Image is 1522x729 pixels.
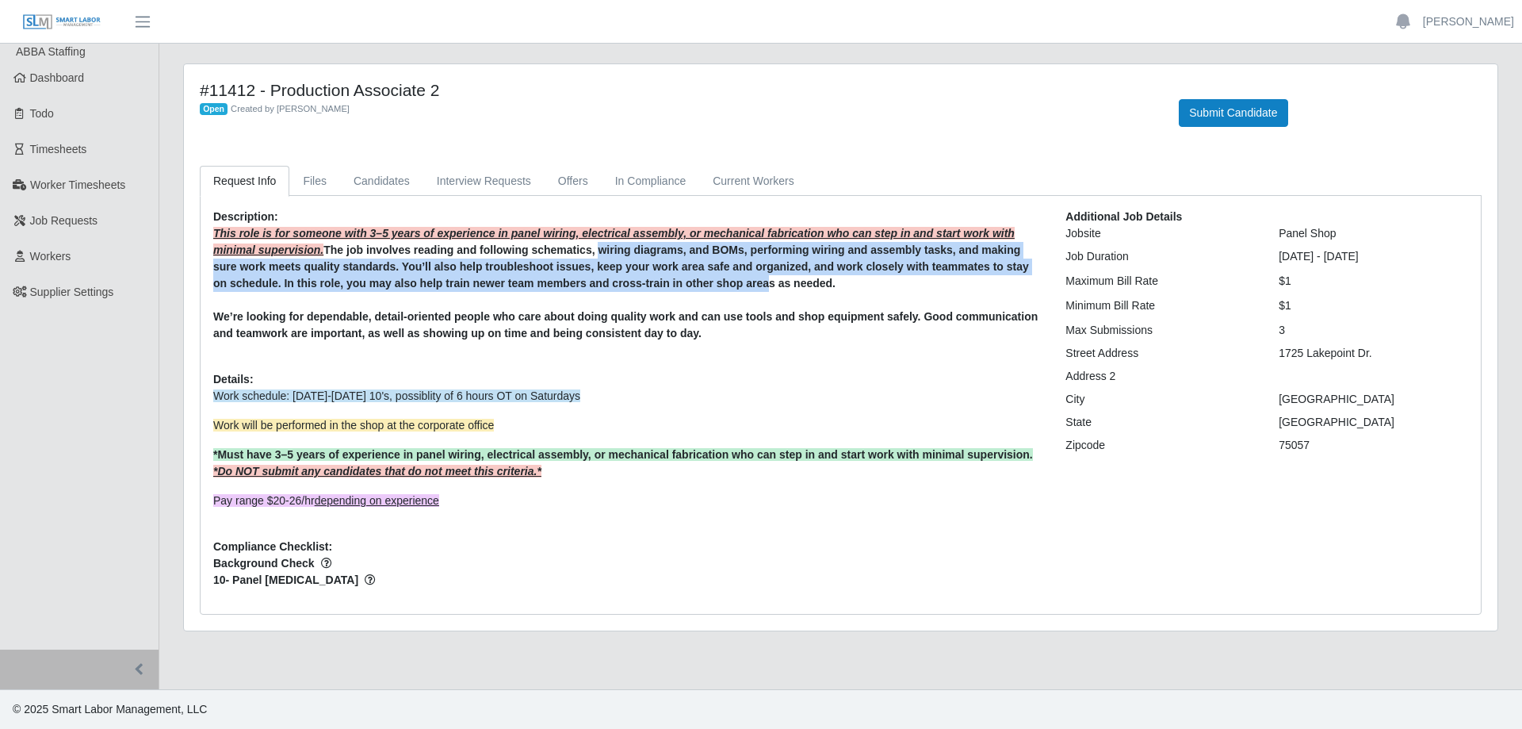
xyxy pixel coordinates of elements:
[213,419,494,432] span: Work will be performed in the shop at the corporate office
[30,71,85,84] span: Dashboard
[1054,225,1267,242] div: Jobsite
[289,166,340,197] a: Files
[213,227,1015,256] strong: This role is for someone with 3–5 years of experience in panel wiring, electrical assembly, or me...
[30,143,87,155] span: Timesheets
[1267,345,1480,362] div: 1725 Lakepoint Dr.
[213,389,580,402] span: Work schedule: [DATE]-[DATE] 10's, possiblity of 6 hours OT on Saturdays
[30,214,98,227] span: Job Requests
[1267,414,1480,431] div: [GEOGRAPHIC_DATA]
[30,178,125,191] span: Worker Timesheets
[16,45,86,58] span: ABBA Staffing
[1267,391,1480,408] div: [GEOGRAPHIC_DATA]
[1179,99,1287,127] button: Submit Candidate
[213,373,254,386] b: Details:
[213,540,332,553] b: Compliance Checklist:
[1054,391,1267,408] div: City
[1065,210,1182,223] b: Additional Job Details
[340,166,423,197] a: Candidates
[200,80,1155,100] h4: #11412 - Production Associate 2
[30,286,114,298] span: Supplier Settings
[1054,248,1267,265] div: Job Duration
[213,210,278,223] b: Description:
[602,166,700,197] a: In Compliance
[213,465,541,478] span: *Do NOT submit any candidates that do not meet this criteria.*
[1267,225,1480,242] div: Panel Shop
[1054,414,1267,431] div: State
[1267,248,1480,265] div: [DATE] - [DATE]
[1054,322,1267,339] div: Max Submissions
[1054,273,1267,290] div: Maximum Bill Rate
[30,250,71,263] span: Workers
[213,555,1042,572] span: Background Check
[1423,13,1514,30] a: [PERSON_NAME]
[200,166,289,197] a: Request Info
[213,494,439,507] span: Pay range $20-26/hr
[1054,345,1267,362] div: Street Address
[213,310,1038,340] strong: We’re looking for dependable, detail-oriented people who care about doing quality work and can us...
[1054,437,1267,454] div: Zipcode
[200,103,228,116] span: Open
[699,166,807,197] a: Current Workers
[213,448,1033,461] span: *Must have 3–5 years of experience in panel wiring, electrical assembly, or mechanical fabricatio...
[1267,297,1480,314] div: $1
[1267,437,1480,454] div: 75057
[1267,322,1480,339] div: 3
[30,107,54,120] span: Todo
[22,13,101,31] img: SLM Logo
[1054,297,1267,314] div: Minimum Bill Rate
[13,703,207,716] span: © 2025 Smart Labor Management, LLC
[231,104,350,113] span: Created by [PERSON_NAME]
[213,244,1029,290] strong: The job involves reading and following schematics, wiring diagrams, and BOMs, performing wiring a...
[315,494,439,507] span: depending on experience
[1054,368,1267,385] div: Address 2
[423,166,545,197] a: Interview Requests
[545,166,602,197] a: Offers
[1267,273,1480,290] div: $1
[213,572,1042,589] span: 10- Panel [MEDICAL_DATA]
